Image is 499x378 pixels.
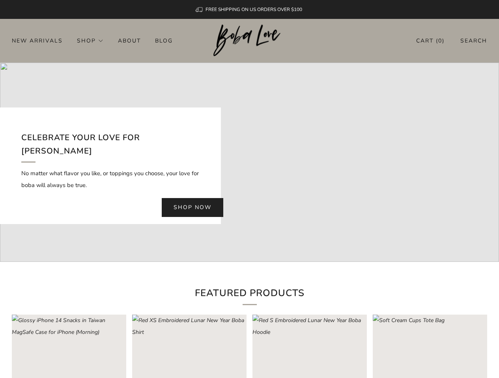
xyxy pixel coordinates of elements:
h2: Featured Products [120,285,380,305]
h2: Celebrate your love for [PERSON_NAME] [21,131,200,162]
a: Shop [77,34,104,47]
p: No matter what flavor you like, or toppings you choose, your love for boba will always be true. [21,167,200,191]
img: Boba Love [213,24,286,57]
a: New Arrivals [12,34,63,47]
a: About [118,34,141,47]
a: Search [460,34,487,47]
a: Cart [416,34,445,47]
a: Shop now [162,198,223,217]
items-count: 0 [438,37,442,44]
span: FREE SHIPPING ON US ORDERS OVER $100 [206,6,302,13]
a: Blog [155,34,173,47]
